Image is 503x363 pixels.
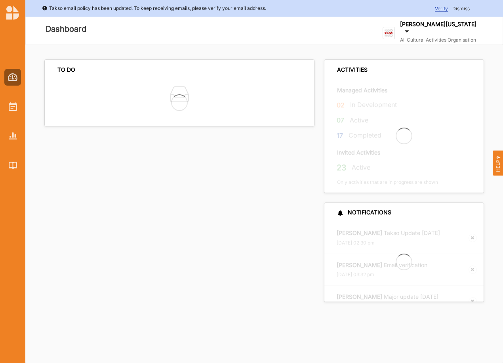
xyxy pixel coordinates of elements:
label: All Cultural Activities Organisation [400,37,480,43]
label: Dashboard [46,23,86,36]
label: [PERSON_NAME][US_STATE] [400,21,476,28]
a: Library [4,157,21,174]
img: Activities [9,102,17,111]
a: Reports [4,128,21,144]
span: Verify [435,6,448,12]
a: Dashboard [4,69,21,86]
img: Library [9,162,17,168]
img: Reports [9,132,17,139]
div: TO DO [57,66,75,73]
img: Dashboard [8,73,18,81]
div: ACTIVITIES [337,66,368,73]
div: Takso email policy has been updated. To keep receiving emails, please verify your email address. [42,4,266,12]
div: NOTIFICATIONS [337,209,391,216]
img: logo [6,6,19,20]
span: Dismiss [452,6,470,11]
img: logo [383,27,395,39]
a: Activities [4,98,21,115]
